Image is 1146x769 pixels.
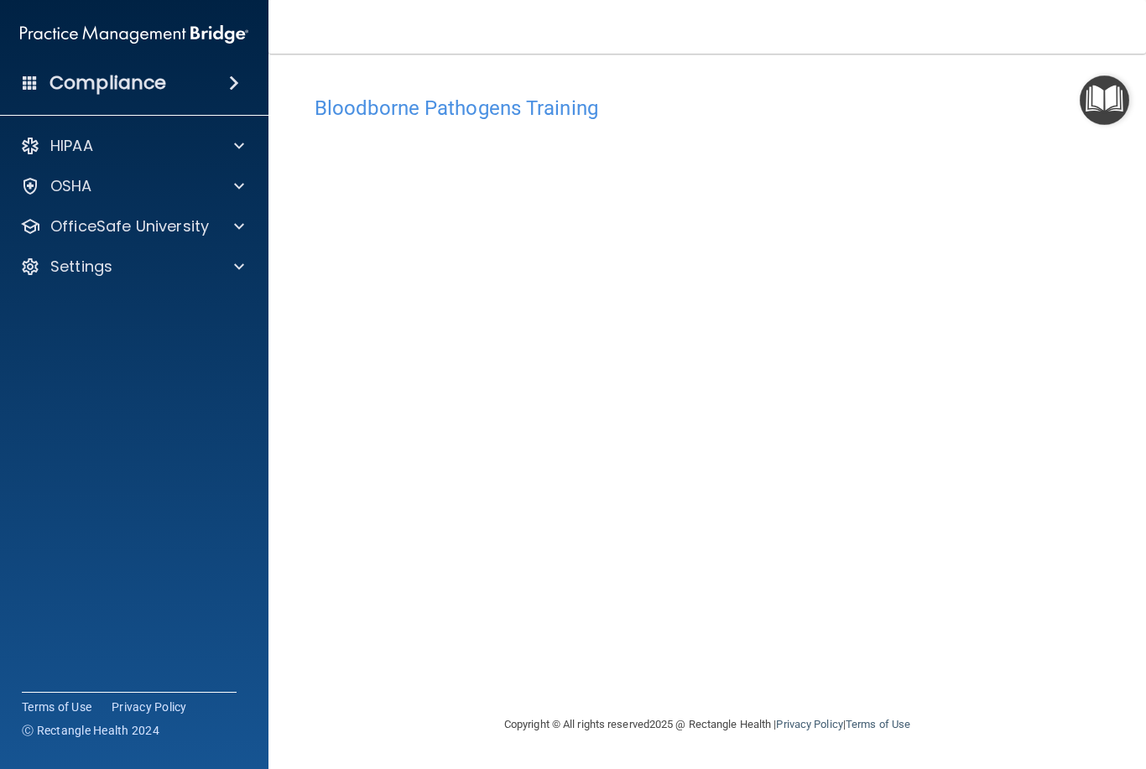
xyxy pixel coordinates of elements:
p: OSHA [50,176,92,196]
div: Copyright © All rights reserved 2025 @ Rectangle Health | | [401,698,1013,751]
h4: Bloodborne Pathogens Training [315,97,1100,119]
iframe: bbp [315,128,1100,644]
span: Ⓒ Rectangle Health 2024 [22,722,159,739]
a: HIPAA [20,136,244,156]
a: Terms of Use [22,699,91,715]
a: Settings [20,257,244,277]
p: OfficeSafe University [50,216,209,236]
p: HIPAA [50,136,93,156]
a: Privacy Policy [112,699,187,715]
a: OfficeSafe University [20,216,244,236]
img: PMB logo [20,18,248,51]
a: Privacy Policy [776,718,842,730]
a: Terms of Use [846,718,910,730]
a: OSHA [20,176,244,196]
button: Open Resource Center [1080,75,1129,125]
p: Settings [50,257,112,277]
h4: Compliance [49,71,166,95]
